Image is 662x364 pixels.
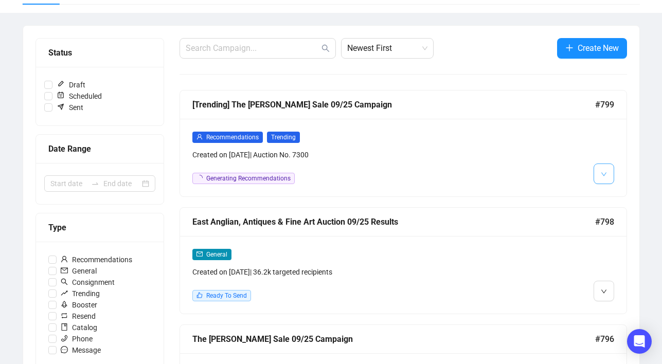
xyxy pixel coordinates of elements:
span: #798 [595,215,614,228]
span: Trending [267,132,300,143]
span: down [601,288,607,295]
span: General [57,265,101,277]
span: mail [61,267,68,274]
div: The [PERSON_NAME] Sale 09/25 Campaign [192,333,595,345]
span: mail [196,251,203,257]
span: Recommendations [206,134,259,141]
span: Newest First [347,39,427,58]
input: Start date [50,178,87,189]
span: Ready To Send [206,292,247,299]
span: to [91,179,99,188]
span: down [601,171,607,177]
span: user [196,134,203,140]
span: rocket [61,301,68,308]
span: search [321,44,330,52]
span: General [206,251,227,258]
span: Catalog [57,322,101,333]
span: Create New [578,42,619,54]
div: Created on [DATE] | 36.2k targeted recipients [192,266,507,278]
button: Create New [557,38,627,59]
span: Draft [52,79,90,90]
div: [Trending] The [PERSON_NAME] Sale 09/25 Campaign [192,98,595,111]
span: Trending [57,288,104,299]
span: swap-right [91,179,99,188]
div: Created on [DATE] | Auction No. 7300 [192,149,507,160]
span: Phone [57,333,97,344]
input: Search Campaign... [186,42,319,54]
span: book [61,323,68,331]
span: Scheduled [52,90,106,102]
span: #799 [595,98,614,111]
span: Consignment [57,277,119,288]
span: Recommendations [57,254,136,265]
div: Open Intercom Messenger [627,329,652,354]
span: Resend [57,311,100,322]
span: rise [61,289,68,297]
div: Type [48,221,151,234]
span: Sent [52,102,87,113]
span: like [196,292,203,298]
div: Date Range [48,142,151,155]
input: End date [103,178,140,189]
span: search [61,278,68,285]
span: retweet [61,312,68,319]
div: East Anglian, Antiques & Fine Art Auction 09/25 Results [192,215,595,228]
span: plus [565,44,574,52]
div: Status [48,46,151,59]
span: #796 [595,333,614,345]
span: loading [196,175,203,181]
span: Generating Recommendations [206,175,291,182]
a: East Anglian, Antiques & Fine Art Auction 09/25 Results#798mailGeneralCreated on [DATE]| 36.2k ta... [180,207,627,314]
span: Booster [57,299,101,311]
span: phone [61,335,68,342]
span: message [61,346,68,353]
span: Message [57,344,105,356]
a: [Trending] The [PERSON_NAME] Sale 09/25 Campaign#799userRecommendationsTrendingCreated on [DATE]|... [180,90,627,197]
span: user [61,256,68,263]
